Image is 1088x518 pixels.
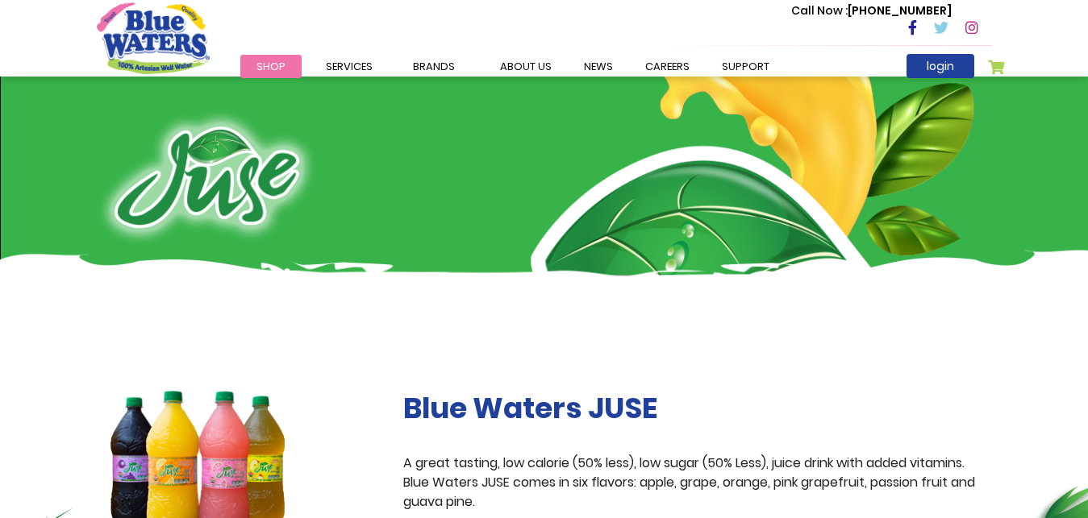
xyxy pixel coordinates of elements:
[413,59,455,74] span: Brands
[310,55,389,78] a: Services
[240,55,302,78] a: Shop
[629,55,706,78] a: careers
[97,109,317,246] img: juse-logo.png
[97,2,210,73] a: store logo
[484,55,568,78] a: about us
[256,59,286,74] span: Shop
[397,55,471,78] a: Brands
[403,454,992,512] p: A great tasting, low calorie (50% less), low sugar (50% Less), juice drink with added vitamins. B...
[907,54,974,78] a: login
[568,55,629,78] a: News
[706,55,786,78] a: support
[791,2,848,19] span: Call Now :
[791,2,952,19] p: [PHONE_NUMBER]
[403,391,992,425] h2: Blue Waters JUSE
[326,59,373,74] span: Services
